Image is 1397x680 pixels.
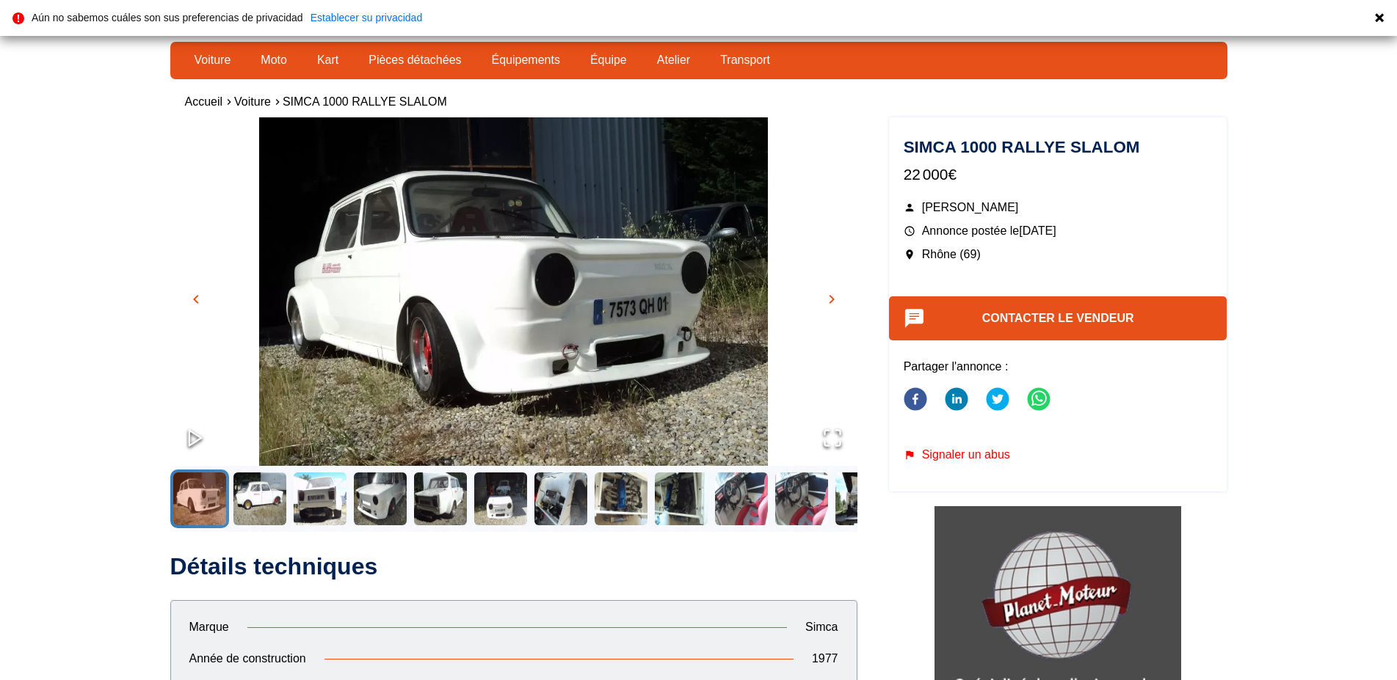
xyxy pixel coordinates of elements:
p: 1977 [794,651,857,667]
button: facebook [904,379,927,423]
p: [PERSON_NAME] [904,200,1213,216]
button: Go to Slide 7 [531,469,590,528]
button: Go to Slide 8 [592,469,650,528]
span: chevron_right [823,290,841,308]
a: Transport [711,48,780,73]
button: chevron_left [185,288,207,310]
a: Accueil [185,95,223,108]
a: Voiture [185,48,241,73]
button: Open Fullscreen [808,413,857,466]
button: Go to Slide 4 [351,469,410,528]
button: Go to Slide 6 [471,469,530,528]
div: Go to Slide 1 [170,117,857,466]
a: SIMCA 1000 RALLYE SLALOM [283,95,447,108]
button: Contacter le vendeur [889,296,1227,340]
button: Go to Slide 2 [231,469,289,528]
a: Atelier [647,48,700,73]
button: Go to Slide 12 [832,469,891,528]
p: Année de construction [171,651,324,667]
button: Go to Slide 1 [170,469,229,528]
a: Équipements [482,48,570,73]
img: image [170,117,857,499]
p: Annonce postée le [DATE] [904,223,1213,239]
h1: SIMCA 1000 RALLYE SLALOM [904,139,1213,156]
button: Go to Slide 5 [411,469,470,528]
button: whatsapp [1027,379,1051,423]
button: Go to Slide 11 [772,469,831,528]
div: Signaler un abus [904,448,1213,461]
span: chevron_left [187,290,205,308]
a: Voiture [234,95,271,108]
a: Équipe [581,48,636,73]
p: 22 000€ [904,164,1213,185]
a: Kart [308,48,348,73]
p: Partager l'annonce : [904,359,1213,375]
h2: Détails techniques [170,552,857,581]
button: Go to Slide 9 [652,469,711,528]
button: linkedin [945,379,968,423]
p: Simca [787,619,856,635]
a: Pièces détachées [359,48,471,73]
button: Go to Slide 3 [291,469,349,528]
p: Aún no sabemos cuáles son sus preferencias de privacidad [32,12,303,23]
button: chevron_right [821,288,843,310]
button: Go to Slide 10 [712,469,771,528]
div: Thumbnail Navigation [170,469,857,528]
a: Moto [251,48,297,73]
a: Establecer su privacidad [311,12,423,23]
p: Rhône (69) [904,246,1213,263]
button: Play or Pause Slideshow [170,413,220,466]
button: twitter [986,379,1009,423]
p: Marque [171,619,247,635]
